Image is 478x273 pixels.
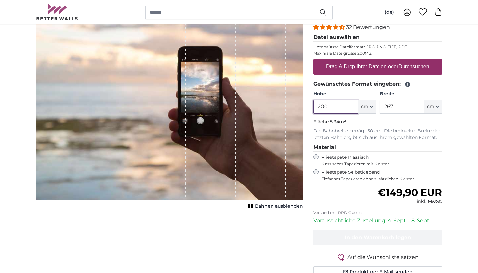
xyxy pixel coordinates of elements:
[399,64,429,69] u: Durchsuchen
[313,128,442,141] p: Die Bahnbreite beträgt 50 cm. Die bedruckte Breite der letzten Bahn ergibt sich aus Ihrem gewählt...
[313,210,442,215] p: Versand mit DPD Classic
[346,24,390,30] span: 32 Bewertungen
[313,44,442,49] p: Unterstützte Dateiformate JPG, PNG, TIFF, PDF.
[324,60,432,73] label: Drag & Drop Ihrer Dateien oder
[321,161,436,167] span: Klassisches Tapezieren mit Kleister
[379,7,399,18] button: (de)
[427,103,434,110] span: cm
[380,91,442,97] label: Breite
[36,4,78,20] img: Betterwalls
[246,202,303,211] button: Bahnen ausblenden
[313,253,442,261] button: Auf die Wunschliste setzen
[378,198,442,205] div: inkl. MwSt.
[321,154,436,167] label: Vliestapete Klassisch
[330,119,346,125] span: 5.34m²
[347,253,418,261] span: Auf die Wunschliste setzen
[321,169,442,182] label: Vliestapete Selbstklebend
[255,203,303,210] span: Bahnen ausblenden
[313,143,442,152] legend: Material
[378,186,442,198] span: €149,90 EUR
[361,103,368,110] span: cm
[313,119,442,125] p: Fläche:
[313,91,376,97] label: Höhe
[313,24,346,30] span: 4.31 stars
[321,176,442,182] span: Einfaches Tapezieren ohne zusätzlichen Kleister
[424,100,442,114] button: cm
[313,51,442,56] p: Maximale Dateigrösse 200MB.
[358,100,376,114] button: cm
[313,230,442,245] button: In den Warenkorb legen
[313,34,442,42] legend: Datei auswählen
[313,80,442,88] legend: Gewünschtes Format eingeben:
[345,234,411,240] span: In den Warenkorb legen
[313,217,442,225] p: Voraussichtliche Zustellung: 4. Sept. - 8. Sept.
